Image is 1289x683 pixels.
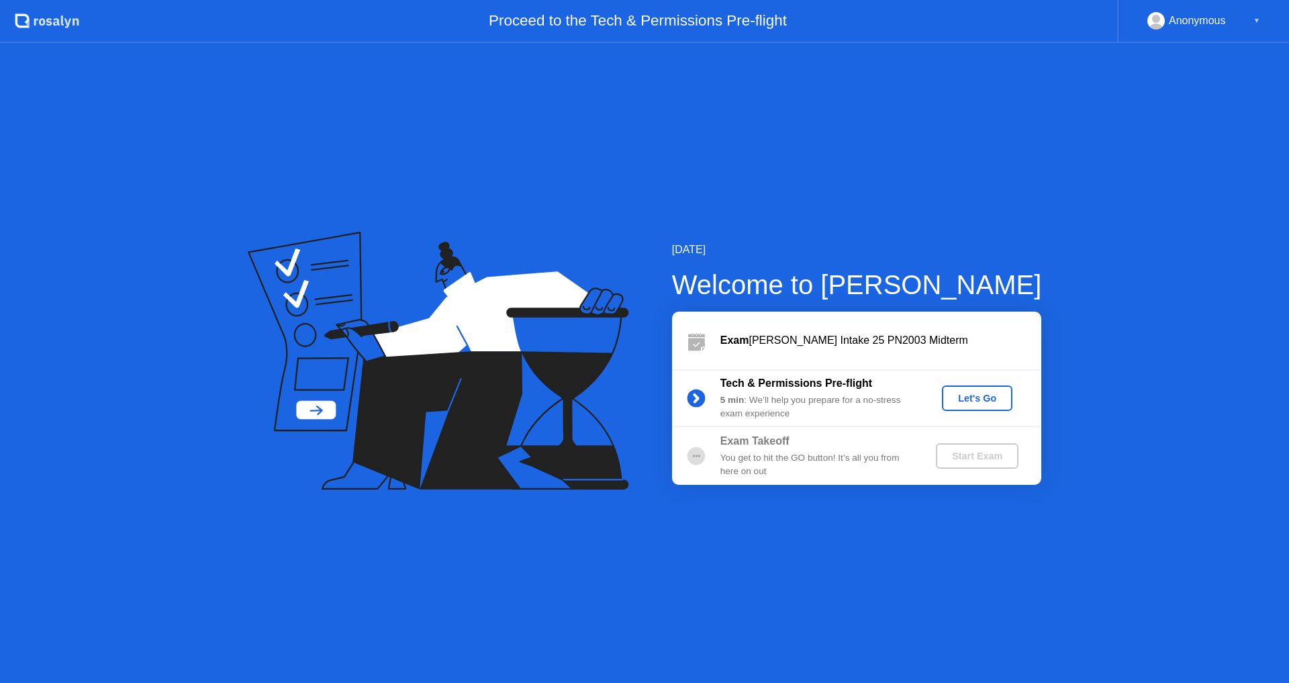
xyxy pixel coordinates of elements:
div: Anonymous [1169,12,1226,30]
div: [PERSON_NAME] Intake 25 PN2003 Midterm [720,332,1041,349]
div: : We’ll help you prepare for a no-stress exam experience [720,394,914,421]
button: Start Exam [936,443,1018,469]
b: 5 min [720,395,745,405]
div: [DATE] [672,242,1042,258]
b: Exam Takeoff [720,435,790,447]
b: Exam [720,334,749,346]
div: You get to hit the GO button! It’s all you from here on out [720,451,914,479]
div: ▼ [1253,12,1260,30]
div: Start Exam [941,451,1013,461]
div: Welcome to [PERSON_NAME] [672,265,1042,305]
b: Tech & Permissions Pre-flight [720,377,872,389]
button: Let's Go [942,385,1012,411]
div: Let's Go [947,393,1007,404]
